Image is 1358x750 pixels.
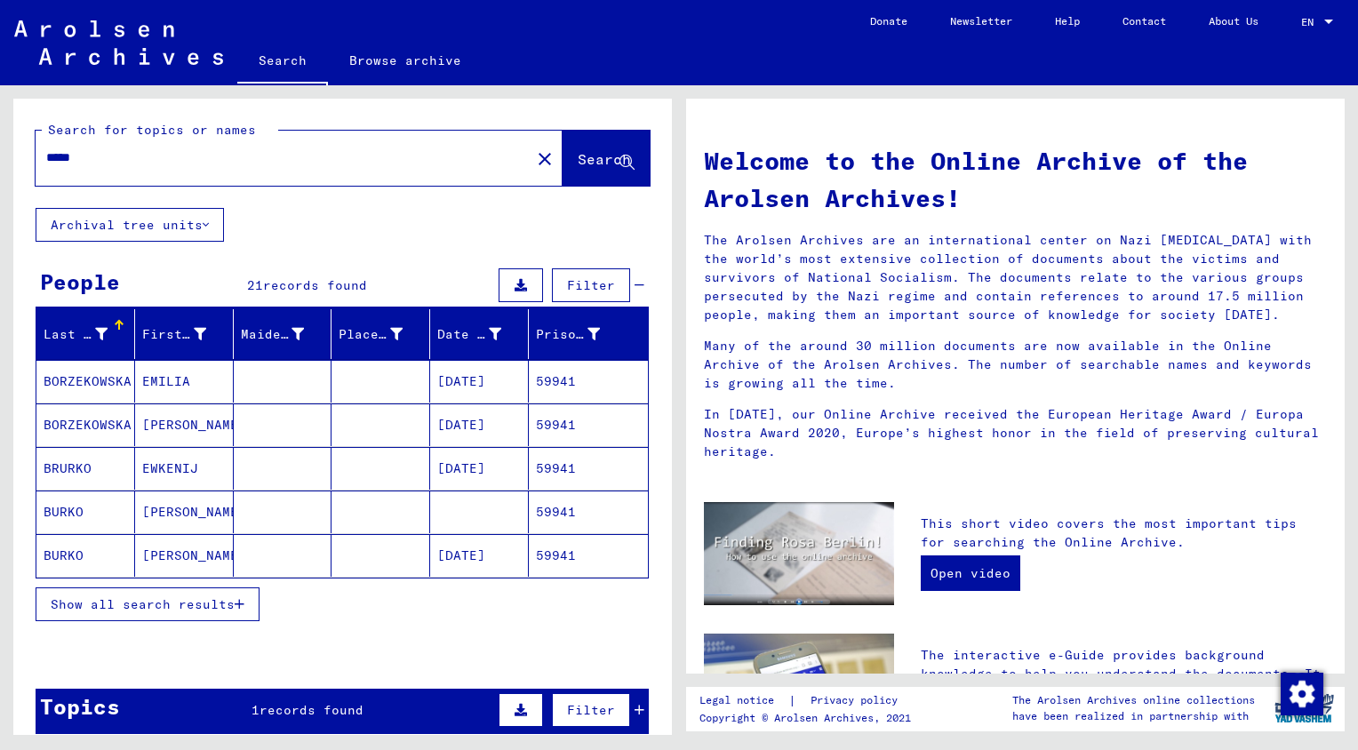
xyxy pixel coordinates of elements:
span: 1 [252,702,260,718]
p: Many of the around 30 million documents are now available in the Online Archive of the Arolsen Ar... [704,337,1327,393]
div: Date of Birth [437,325,501,344]
button: Filter [552,268,630,302]
img: video.jpg [704,502,894,605]
mat-cell: EWKENIJ [135,447,234,490]
mat-cell: [PERSON_NAME] [135,491,234,533]
span: Show all search results [51,596,235,612]
div: Prisoner # [536,320,627,348]
mat-header-cell: First Name [135,309,234,359]
span: 21 [247,277,263,293]
img: Change consent [1281,673,1323,715]
p: The Arolsen Archives online collections [1012,692,1255,708]
div: Topics [40,690,120,722]
mat-header-cell: Place of Birth [332,309,430,359]
div: Last Name [44,325,108,344]
p: This short video covers the most important tips for searching the Online Archive. [921,515,1327,552]
div: Last Name [44,320,134,348]
mat-cell: EMILIA [135,360,234,403]
p: The interactive e-Guide provides background knowledge to help you understand the documents. It in... [921,646,1327,739]
mat-header-cell: Date of Birth [430,309,529,359]
mat-cell: BURKO [36,534,135,577]
mat-header-cell: Prisoner # [529,309,648,359]
mat-cell: BORZEKOWSKA [36,360,135,403]
mat-cell: [PERSON_NAME] [135,534,234,577]
div: First Name [142,320,233,348]
p: In [DATE], our Online Archive received the European Heritage Award / Europa Nostra Award 2020, Eu... [704,405,1327,461]
mat-cell: 59941 [529,403,648,446]
div: Place of Birth [339,325,403,344]
div: Maiden Name [241,325,305,344]
div: Maiden Name [241,320,332,348]
img: yv_logo.png [1271,686,1338,730]
span: Filter [567,702,615,718]
span: records found [260,702,363,718]
span: Filter [567,277,615,293]
span: Search [578,150,631,168]
button: Archival tree units [36,208,224,242]
span: EN [1301,16,1321,28]
mat-cell: 59941 [529,534,648,577]
mat-cell: BURKO [36,491,135,533]
p: The Arolsen Archives are an international center on Nazi [MEDICAL_DATA] with the world’s most ext... [704,231,1327,324]
mat-cell: 59941 [529,491,648,533]
p: have been realized in partnership with [1012,708,1255,724]
button: Search [563,131,650,186]
div: Date of Birth [437,320,528,348]
a: Browse archive [328,39,483,82]
mat-cell: [DATE] [430,447,529,490]
mat-cell: [DATE] [430,360,529,403]
h1: Welcome to the Online Archive of the Arolsen Archives! [704,142,1327,217]
div: Change consent [1280,672,1322,714]
mat-cell: [DATE] [430,534,529,577]
mat-cell: BRURKO [36,447,135,490]
div: Place of Birth [339,320,429,348]
button: Show all search results [36,587,260,621]
mat-cell: [DATE] [430,403,529,446]
mat-header-cell: Maiden Name [234,309,332,359]
a: Privacy policy [796,691,919,710]
span: records found [263,277,367,293]
img: Arolsen_neg.svg [14,20,223,65]
mat-cell: 59941 [529,447,648,490]
a: Search [237,39,328,85]
mat-cell: [PERSON_NAME] [135,403,234,446]
div: People [40,266,120,298]
div: Prisoner # [536,325,600,344]
mat-cell: BORZEKOWSKA [36,403,135,446]
mat-header-cell: Last Name [36,309,135,359]
a: Open video [921,555,1020,591]
mat-label: Search for topics or names [48,122,256,138]
button: Filter [552,693,630,727]
mat-cell: 59941 [529,360,648,403]
p: Copyright © Arolsen Archives, 2021 [699,710,919,726]
div: | [699,691,919,710]
mat-icon: close [534,148,555,170]
button: Clear [527,140,563,176]
a: Legal notice [699,691,788,710]
div: First Name [142,325,206,344]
